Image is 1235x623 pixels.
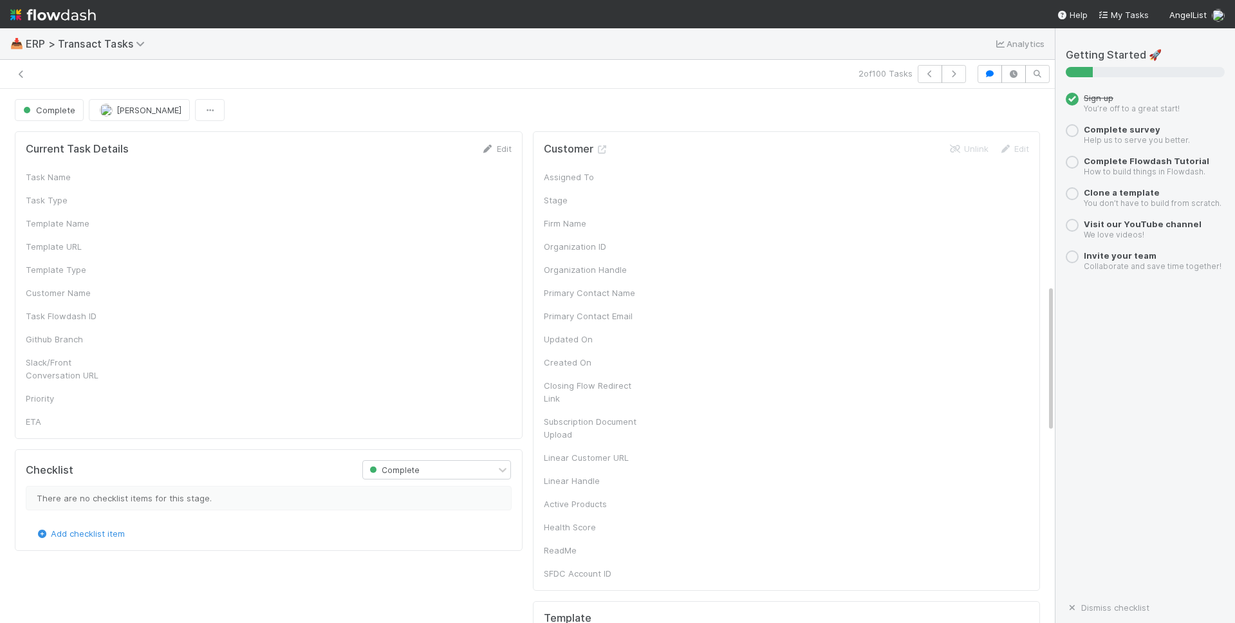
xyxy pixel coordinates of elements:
img: avatar_11833ecc-818b-4748-aee0-9d6cf8466369.png [100,104,113,116]
span: 📥 [10,38,23,49]
div: Primary Contact Email [544,310,640,322]
a: Edit [481,144,512,154]
a: Add checklist item [35,528,125,539]
img: avatar_11833ecc-818b-4748-aee0-9d6cf8466369.png [1212,9,1225,22]
div: Assigned To [544,171,640,183]
div: Firm Name [544,217,640,230]
img: logo-inverted-e16ddd16eac7371096b0.svg [10,4,96,26]
h5: Customer [544,143,609,156]
span: [PERSON_NAME] [116,105,181,115]
small: We love videos! [1084,230,1144,239]
span: My Tasks [1098,10,1149,20]
div: Task Name [26,171,122,183]
a: Dismiss checklist [1066,602,1149,613]
small: Collaborate and save time together! [1084,261,1221,271]
div: SFDC Account ID [544,567,640,580]
div: There are no checklist items for this stage. [26,486,512,510]
div: Updated On [544,333,640,346]
div: Task Flowdash ID [26,310,122,322]
div: Linear Customer URL [544,451,640,464]
span: AngelList [1169,10,1207,20]
a: My Tasks [1098,8,1149,21]
h5: Getting Started 🚀 [1066,49,1225,62]
a: Analytics [994,36,1045,51]
button: [PERSON_NAME] [89,99,190,121]
div: Linear Handle [544,474,640,487]
small: Help us to serve you better. [1084,135,1190,145]
small: You don’t have to build from scratch. [1084,198,1221,208]
small: You’re off to a great start! [1084,104,1180,113]
div: Template URL [26,240,122,253]
div: Task Type [26,194,122,207]
a: Unlink [949,144,989,154]
div: ReadMe [544,544,640,557]
div: Health Score [544,521,640,534]
span: Complete [367,465,420,475]
div: Closing Flow Redirect Link [544,379,640,405]
div: Created On [544,356,640,369]
a: Clone a template [1084,187,1160,198]
a: Edit [999,144,1029,154]
a: Complete survey [1084,124,1160,135]
span: Complete [21,105,75,115]
div: Slack/Front Conversation URL [26,356,122,382]
div: Priority [26,392,122,405]
span: Sign up [1084,93,1113,103]
button: Complete [15,99,84,121]
span: ERP > Transact Tasks [26,37,151,50]
div: Github Branch [26,333,122,346]
h5: Checklist [26,464,73,477]
div: Active Products [544,497,640,510]
div: Help [1057,8,1088,21]
div: Stage [544,194,640,207]
h5: Current Task Details [26,143,129,156]
a: Invite your team [1084,250,1156,261]
div: ETA [26,415,122,428]
span: 2 of 100 Tasks [859,67,913,80]
div: Template Name [26,217,122,230]
small: How to build things in Flowdash. [1084,167,1205,176]
div: Customer Name [26,286,122,299]
div: Template Type [26,263,122,276]
a: Complete Flowdash Tutorial [1084,156,1209,166]
div: Organization ID [544,240,640,253]
a: Visit our YouTube channel [1084,219,1202,229]
div: Primary Contact Name [544,286,640,299]
div: Organization Handle [544,263,640,276]
div: Subscription Document Upload [544,415,640,441]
